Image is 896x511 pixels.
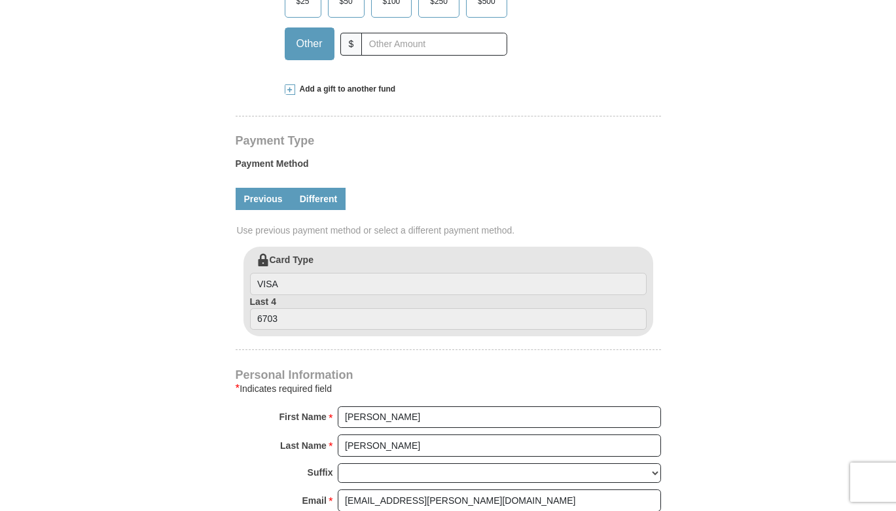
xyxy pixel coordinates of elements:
[237,224,662,237] span: Use previous payment method or select a different payment method.
[250,253,647,295] label: Card Type
[290,34,329,54] span: Other
[250,295,647,330] label: Last 4
[302,491,327,510] strong: Email
[280,436,327,455] strong: Last Name
[250,273,647,295] input: Card Type
[236,370,661,380] h4: Personal Information
[295,84,396,95] span: Add a gift to another fund
[236,157,661,177] label: Payment Method
[340,33,363,56] span: $
[236,135,661,146] h4: Payment Type
[308,463,333,482] strong: Suffix
[279,408,327,426] strong: First Name
[236,188,291,210] a: Previous
[361,33,507,56] input: Other Amount
[236,381,661,396] div: Indicates required field
[291,188,346,210] a: Different
[250,308,647,330] input: Last 4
